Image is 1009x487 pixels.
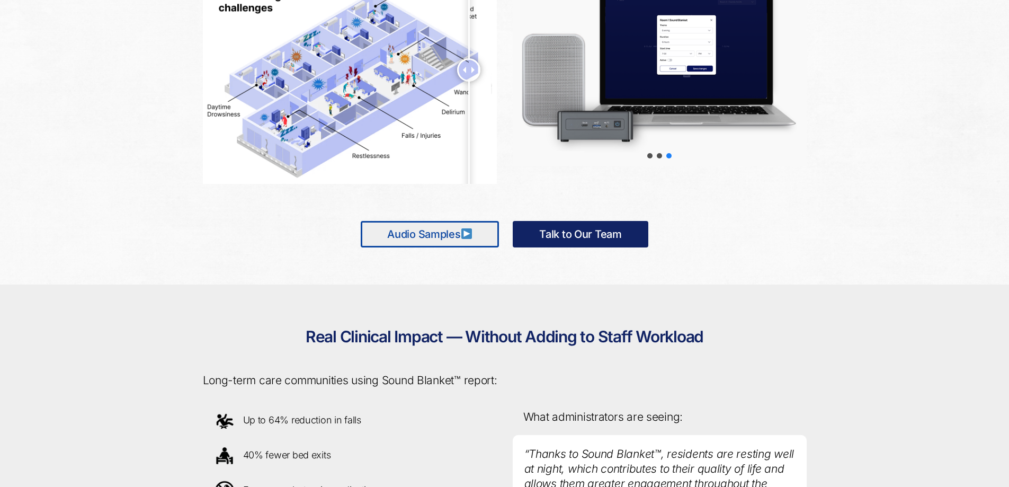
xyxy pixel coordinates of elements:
p: Long-term care communities using Sound Blanket™ report: [203,373,807,388]
img: ▶ [461,228,472,239]
span: Job title [302,45,326,52]
img: Icon depicting accomplishments [211,408,238,434]
div: slider-1 [647,153,653,158]
span: Last name [302,1,334,9]
a: Talk to Our Team [513,221,648,247]
h2: Real Clinical Impact — Without Adding to Staff Workload [203,316,807,358]
p: 40% fewer bed exits [211,442,488,469]
div: slider-3 [666,153,672,158]
div: Choose slide to display. [645,151,674,161]
span: How did you hear about us? [302,88,388,96]
p: Up to 64% reduction in falls [211,408,488,434]
img: Icon depicting accomplishments [211,442,238,469]
p: What administrators are seeing: [523,410,796,424]
a: Audio Samples [361,221,499,247]
div: slider-2 [657,153,662,158]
